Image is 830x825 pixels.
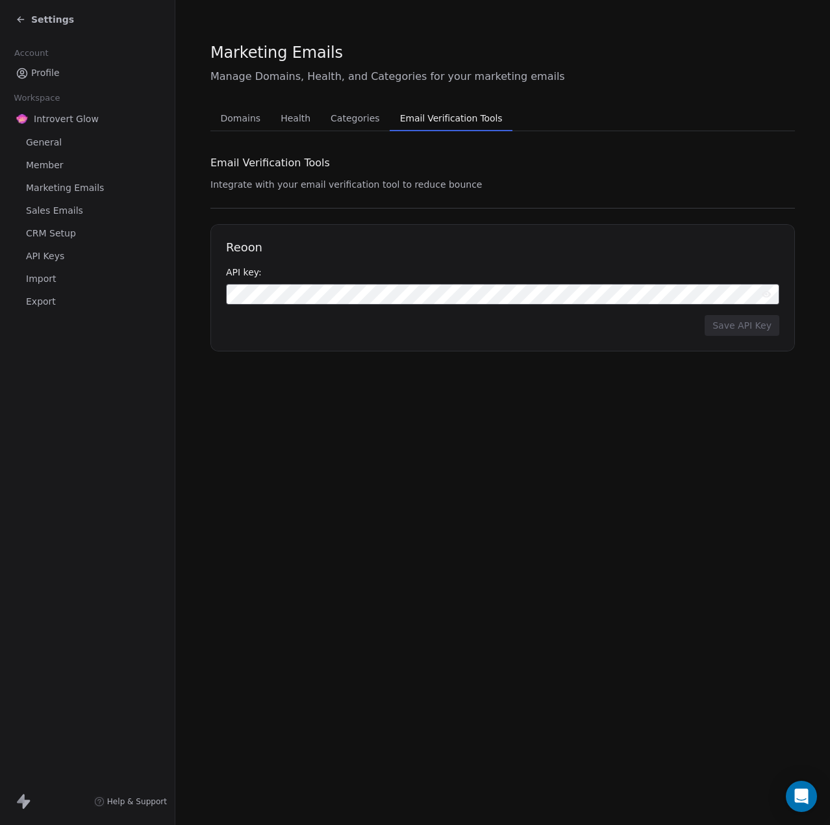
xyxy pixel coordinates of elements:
a: API Keys [10,246,164,267]
span: Email Verification Tools [210,155,330,171]
span: Health [275,109,316,127]
span: Manage Domains, Health, and Categories for your marketing emails [210,69,795,84]
a: Help & Support [94,796,167,807]
img: Introvert%20GLOW%20Logo%20250%20x%20250.png [16,112,29,125]
a: Sales Emails [10,200,164,222]
span: Domains [216,109,266,127]
span: API Keys [26,249,64,263]
a: Marketing Emails [10,177,164,199]
span: Categories [325,109,384,127]
span: Marketing Emails [210,43,343,62]
a: General [10,132,164,153]
div: Open Intercom Messenger [786,781,817,812]
a: CRM Setup [10,223,164,244]
a: Settings [16,13,74,26]
span: General [26,136,62,149]
span: Workspace [8,88,66,108]
div: API key: [226,266,779,279]
span: Account [8,44,54,63]
span: Profile [31,66,60,80]
span: CRM Setup [26,227,76,240]
span: Introvert Glow [34,112,99,125]
h1: Reoon [226,240,779,255]
a: Profile [10,62,164,84]
span: Help & Support [107,796,167,807]
a: Member [10,155,164,176]
span: Marketing Emails [26,181,104,195]
a: Import [10,268,164,290]
span: Import [26,272,56,286]
span: Export [26,295,56,309]
span: Member [26,159,64,172]
button: Save API Key [705,315,779,336]
span: Sales Emails [26,204,83,218]
a: Export [10,291,164,312]
span: Integrate with your email verification tool to reduce bounce [210,179,482,190]
span: Email Verification Tools [395,109,508,127]
span: Settings [31,13,74,26]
